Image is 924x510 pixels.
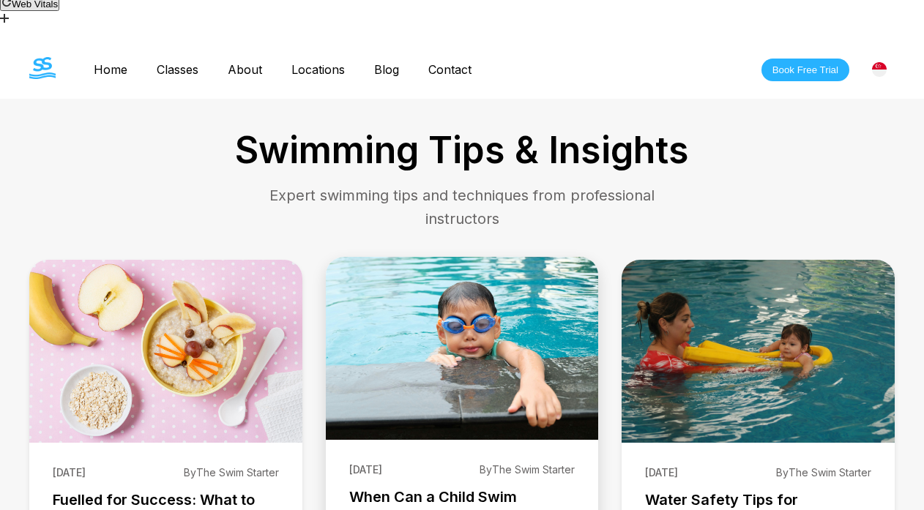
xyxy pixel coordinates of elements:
img: When Can a Child Swim Independently? [326,257,599,440]
img: Water Safety Tips for Swimming Every Parent Should Know [622,260,895,443]
a: Blog [359,62,414,77]
a: Contact [414,62,486,77]
span: [DATE] [349,463,382,476]
a: Home [79,62,142,77]
span: [DATE] [645,466,678,479]
p: Expert swimming tips and techniques from professional instructors [242,184,682,230]
a: Locations [277,62,359,77]
button: Book Free Trial [761,59,849,81]
a: Classes [142,62,213,77]
span: By The Swim Starter [184,466,279,479]
img: Singapore [872,62,887,77]
a: About [213,62,277,77]
span: By The Swim Starter [480,463,575,476]
h1: Swimming Tips & Insights [29,128,895,172]
img: Fuelled for Success: What to Eat Before & After Kids' Swimming Classes [29,260,302,443]
span: [DATE] [53,466,86,479]
img: The Swim Starter Logo [29,57,56,79]
span: By The Swim Starter [776,466,871,479]
div: [GEOGRAPHIC_DATA] [864,54,895,85]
